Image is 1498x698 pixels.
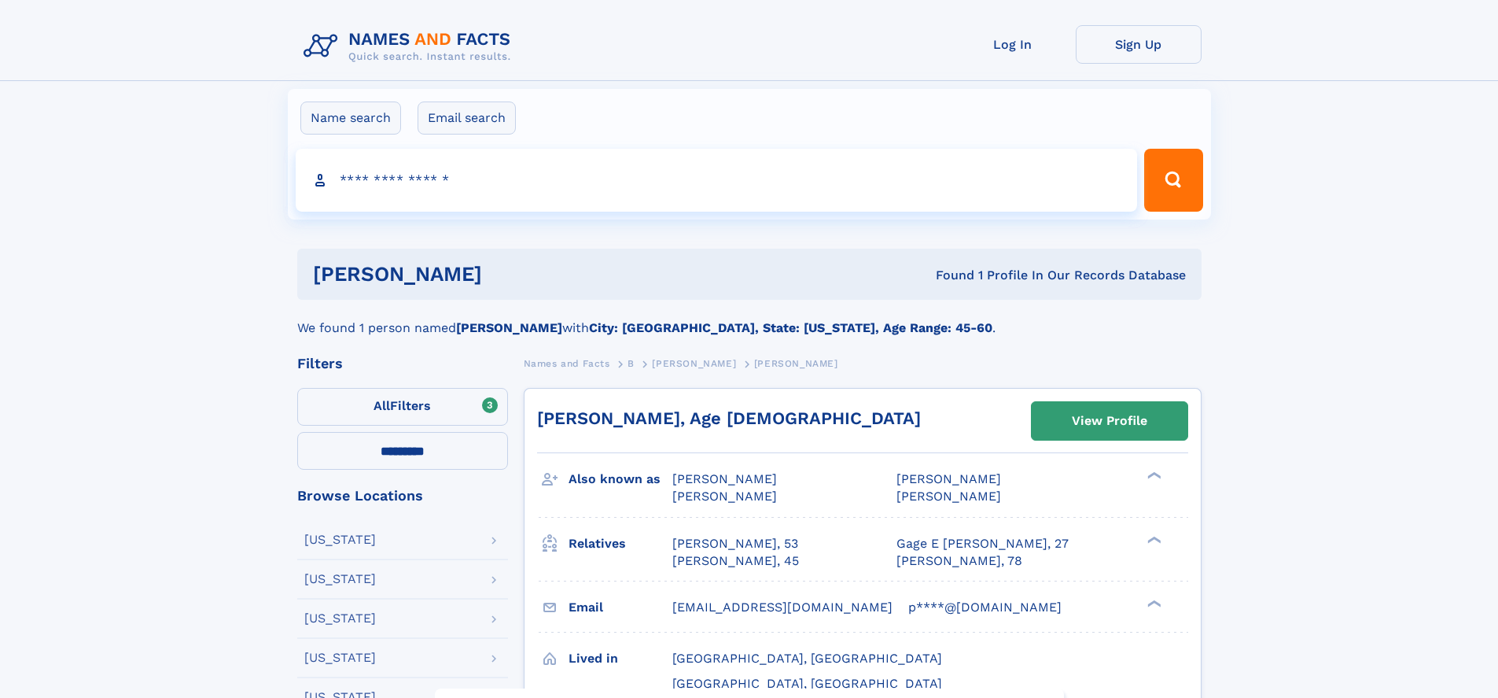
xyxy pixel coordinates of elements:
[628,358,635,369] span: B
[896,471,1001,486] span: [PERSON_NAME]
[709,267,1186,284] div: Found 1 Profile In Our Records Database
[313,264,709,284] h1: [PERSON_NAME]
[672,471,777,486] span: [PERSON_NAME]
[304,652,376,664] div: [US_STATE]
[304,612,376,625] div: [US_STATE]
[672,552,799,570] a: [PERSON_NAME], 45
[456,320,562,335] b: [PERSON_NAME]
[672,651,942,666] span: [GEOGRAPHIC_DATA], [GEOGRAPHIC_DATA]
[297,25,524,68] img: Logo Names and Facts
[569,594,672,621] h3: Email
[896,535,1069,552] a: Gage E [PERSON_NAME], 27
[569,645,672,672] h3: Lived in
[297,388,508,426] label: Filters
[1144,149,1202,212] button: Search Button
[569,466,672,493] h3: Also known as
[1143,471,1162,481] div: ❯
[418,102,516,135] label: Email search
[304,534,376,546] div: [US_STATE]
[1143,598,1162,608] div: ❯
[672,600,893,615] span: [EMAIL_ADDRESS][DOMAIN_NAME]
[1076,25,1202,64] a: Sign Up
[1032,402,1187,440] a: View Profile
[297,489,508,503] div: Browse Locations
[374,398,390,413] span: All
[296,149,1138,212] input: search input
[896,489,1001,504] span: [PERSON_NAME]
[304,573,376,585] div: [US_STATE]
[896,552,1022,570] a: [PERSON_NAME], 78
[300,102,401,135] label: Name search
[628,353,635,373] a: B
[297,300,1202,338] div: We found 1 person named with .
[537,408,921,428] a: [PERSON_NAME], Age [DEMOGRAPHIC_DATA]
[1072,403,1147,439] div: View Profile
[569,530,672,557] h3: Relatives
[297,356,508,371] div: Filters
[589,320,992,335] b: City: [GEOGRAPHIC_DATA], State: [US_STATE], Age Range: 45-60
[672,535,798,552] a: [PERSON_NAME], 53
[950,25,1076,64] a: Log In
[672,489,777,504] span: [PERSON_NAME]
[652,358,736,369] span: [PERSON_NAME]
[1143,534,1162,545] div: ❯
[524,353,610,373] a: Names and Facts
[754,358,838,369] span: [PERSON_NAME]
[672,676,942,691] span: [GEOGRAPHIC_DATA], [GEOGRAPHIC_DATA]
[652,353,736,373] a: [PERSON_NAME]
